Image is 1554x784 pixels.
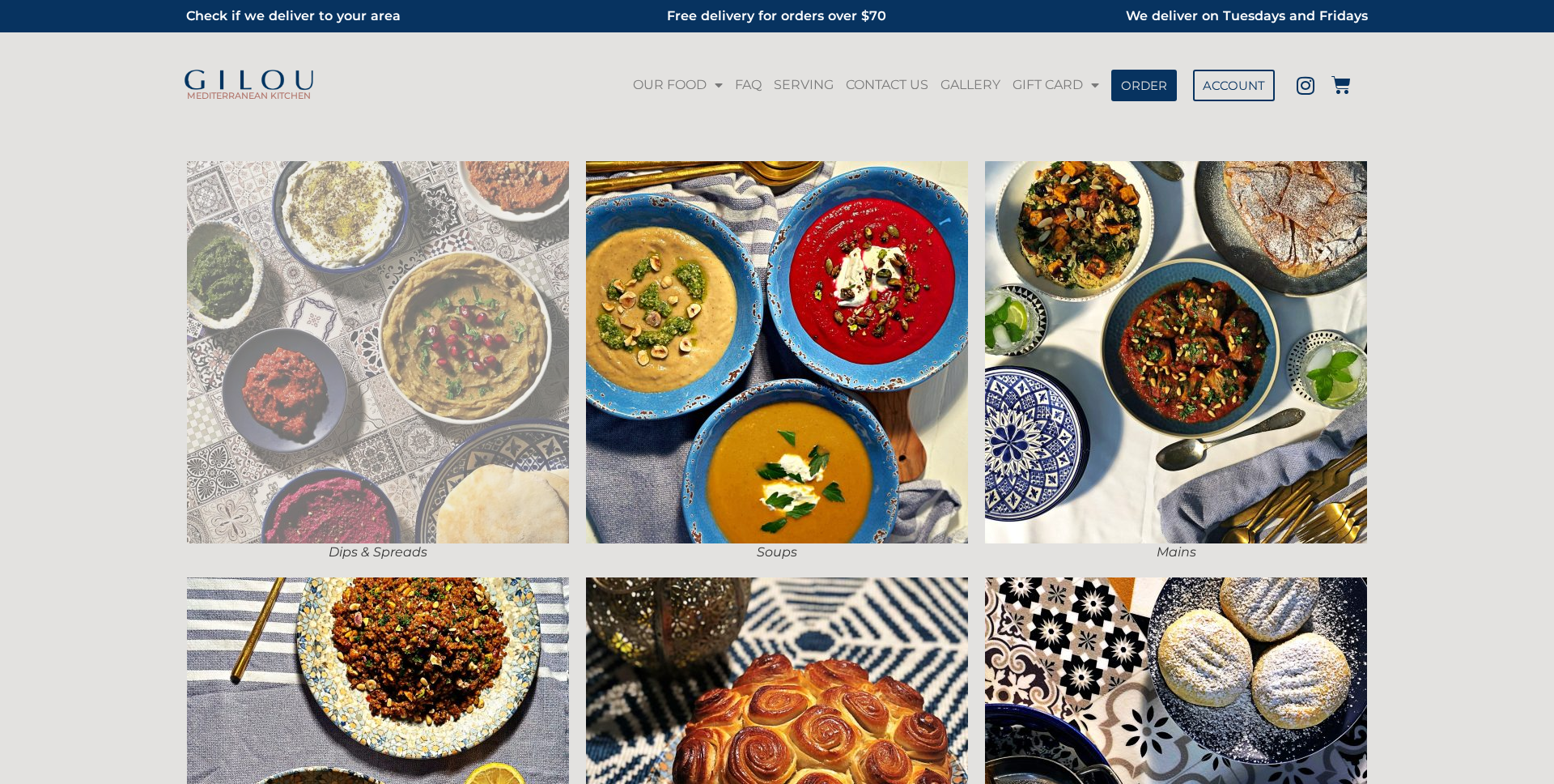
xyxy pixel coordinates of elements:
[1121,79,1167,92] span: ORDER
[178,92,320,100] h2: MEDITERRANEAN KITCHEN
[731,66,766,104] a: FAQ
[1111,70,1177,101] a: ORDER
[186,543,569,561] figcaption: Dips & Spreads
[585,543,968,561] figcaption: Soups
[586,161,968,543] img: Soups
[187,161,569,543] img: Dips & Spreads
[985,543,1368,561] figcaption: Mains
[985,161,1367,543] img: Mains
[182,70,316,92] img: Gilou Logo
[1008,66,1103,104] a: GIFT CARD
[985,4,1368,28] h2: We deliver on Tuesdays and Fridays
[770,66,838,104] a: SERVING
[627,66,1104,104] nav: Menu
[1193,70,1275,101] a: ACCOUNT
[1203,79,1265,92] span: ACCOUNT
[936,66,1004,104] a: GALLERY
[842,66,932,104] a: CONTACT US
[629,66,727,104] a: OUR FOOD
[186,8,401,23] a: Check if we deliver to your area
[585,4,968,28] h2: Free delivery for orders over $70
